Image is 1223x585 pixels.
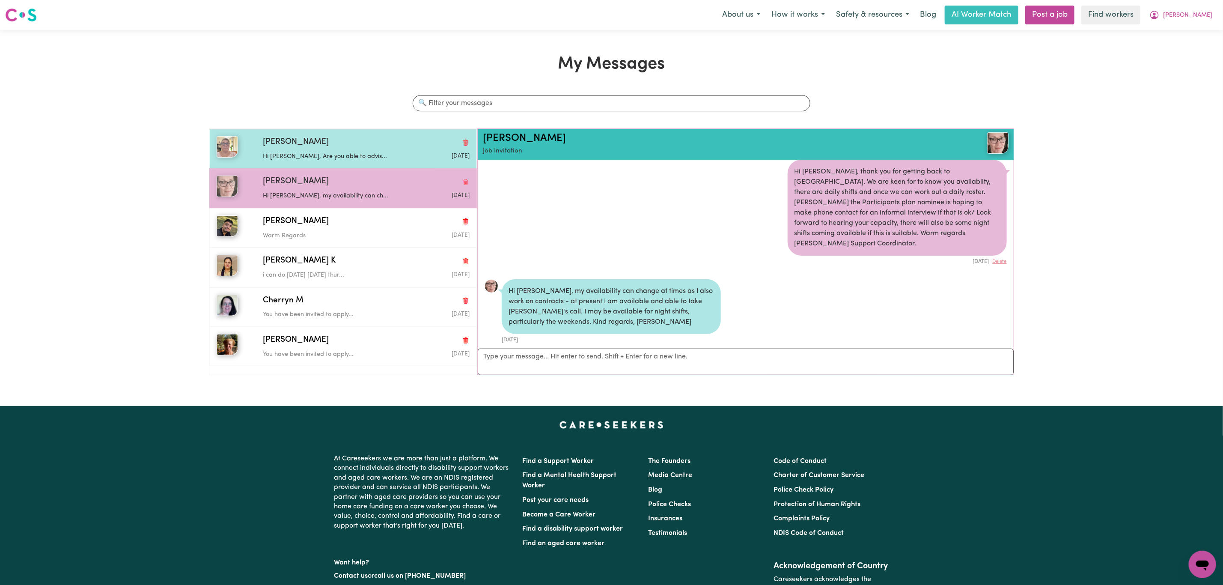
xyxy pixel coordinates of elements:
[263,152,401,161] p: Hi [PERSON_NAME], Are you able to advis...
[788,256,1007,266] div: [DATE]
[209,287,477,327] button: Cherryn MCherryn MDelete conversationYou have been invited to apply...Message sent on September 2...
[774,487,833,493] a: Police Check Policy
[559,421,664,428] a: Careseekers home page
[334,555,512,567] p: Want help?
[648,472,692,479] a: Media Centre
[462,295,470,306] button: Delete conversation
[993,258,1007,266] button: Delete
[217,136,238,158] img: Sharon S
[452,311,470,317] span: Message sent on September 2, 2025
[774,501,860,508] a: Protection of Human Rights
[263,350,401,359] p: You have been invited to apply...
[462,256,470,267] button: Delete conversation
[1025,6,1074,24] a: Post a job
[1144,6,1218,24] button: My Account
[523,497,589,504] a: Post your care needs
[263,215,329,228] span: [PERSON_NAME]
[217,255,238,276] img: Mandeep K
[915,6,941,24] a: Blog
[217,215,238,237] img: Faisal A
[483,146,921,156] p: Job Invitation
[413,95,810,111] input: 🔍 Filter your messages
[217,334,238,355] img: Jolene R
[209,168,477,208] button: Clare W[PERSON_NAME]Delete conversationHi [PERSON_NAME], my availability can ch...Message sent on...
[263,176,329,188] span: [PERSON_NAME]
[462,176,470,188] button: Delete conversation
[452,272,470,278] span: Message sent on September 5, 2025
[648,515,682,522] a: Insurances
[217,295,238,316] img: Cherryn M
[502,334,721,344] div: [DATE]
[209,54,1014,75] h1: My Messages
[1189,551,1216,578] iframe: Button to launch messaging window, conversation in progress
[523,472,617,489] a: Find a Mental Health Support Worker
[263,295,304,307] span: Cherryn M
[485,279,498,293] img: 4893B47A010C947D142E81E73E62C29F_avatar_blob
[717,6,766,24] button: About us
[462,137,470,148] button: Delete conversation
[462,216,470,227] button: Delete conversation
[774,458,827,465] a: Code of Conduct
[263,255,336,267] span: [PERSON_NAME] K
[5,7,37,23] img: Careseekers logo
[375,573,466,579] a: call us on [PHONE_NUMBER]
[830,6,915,24] button: Safety & resources
[263,136,329,149] span: [PERSON_NAME]
[523,525,623,532] a: Find a disability support worker
[648,501,691,508] a: Police Checks
[209,327,477,366] button: Jolene R[PERSON_NAME]Delete conversationYou have been invited to apply...Message sent on Septembe...
[1163,11,1212,20] span: [PERSON_NAME]
[452,233,470,238] span: Message sent on September 5, 2025
[774,515,830,522] a: Complaints Policy
[217,176,238,197] img: Clare W
[209,208,477,248] button: Faisal A[PERSON_NAME]Delete conversationWarm RegardsMessage sent on September 5, 2025
[766,6,830,24] button: How it works
[209,129,477,168] button: Sharon S[PERSON_NAME]Delete conversationHi [PERSON_NAME], Are you able to advis...Message sent on...
[945,6,1018,24] a: AI Worker Match
[334,568,512,584] p: or
[263,191,401,201] p: Hi [PERSON_NAME], my availability can ch...
[523,540,605,547] a: Find an aged care worker
[921,132,1009,154] a: Clare W
[1081,6,1140,24] a: Find workers
[263,231,401,241] p: Warm Regards
[462,334,470,346] button: Delete conversation
[263,271,401,280] p: i can do [DATE] [DATE] thur...
[263,310,401,319] p: You have been invited to apply...
[334,451,512,534] p: At Careseekers we are more than just a platform. We connect individuals directly to disability su...
[648,530,687,537] a: Testimonials
[523,458,594,465] a: Find a Support Worker
[987,132,1009,154] img: View Clare W's profile
[483,133,566,143] a: [PERSON_NAME]
[334,573,368,579] a: Contact us
[485,279,498,293] a: View Clare W's profile
[774,561,889,571] h2: Acknowledgement of Country
[502,279,721,334] div: Hi [PERSON_NAME], my availability can change at times as I also work on contracts - at present I ...
[648,487,662,493] a: Blog
[774,530,844,537] a: NDIS Code of Conduct
[788,160,1007,256] div: Hi [PERSON_NAME], thank you for getting back to [GEOGRAPHIC_DATA]. We are keen for to know you av...
[452,193,470,198] span: Message sent on September 0, 2025
[5,5,37,25] a: Careseekers logo
[452,153,470,159] span: Message sent on September 1, 2025
[452,351,470,357] span: Message sent on September 2, 2025
[648,458,690,465] a: The Founders
[209,248,477,287] button: Mandeep K[PERSON_NAME] KDelete conversationi can do [DATE] [DATE] thur...Message sent on Septembe...
[263,334,329,346] span: [PERSON_NAME]
[774,472,864,479] a: Charter of Customer Service
[523,511,596,518] a: Become a Care Worker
